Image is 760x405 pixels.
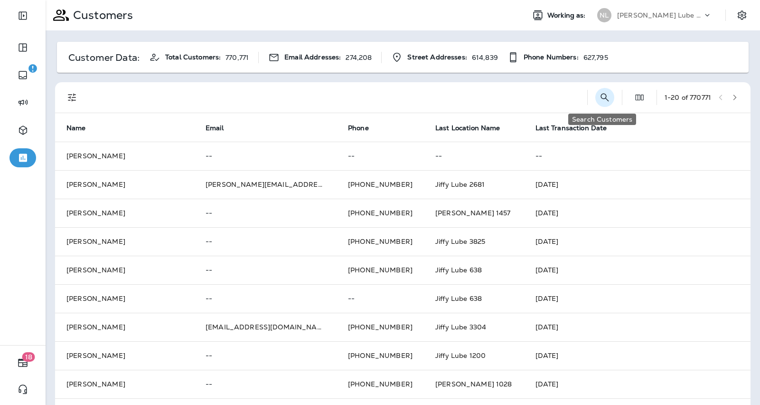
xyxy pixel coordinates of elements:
[733,7,751,24] button: Settings
[630,88,649,107] button: Edit Fields
[435,124,500,132] span: Last Location Name
[568,114,636,125] div: Search Customers
[524,256,751,284] td: [DATE]
[337,199,424,227] td: [PHONE_NUMBER]
[435,380,512,388] span: [PERSON_NAME] 1028
[55,142,194,170] td: [PERSON_NAME]
[206,266,325,274] p: --
[435,351,486,360] span: Jiffy Lube 1200
[435,294,482,303] span: Jiffy Lube 638
[55,170,194,199] td: [PERSON_NAME]
[524,53,579,61] span: Phone Numbers:
[435,124,513,132] span: Last Location Name
[55,199,194,227] td: [PERSON_NAME]
[68,54,140,61] p: Customer Data:
[63,88,82,107] button: Filters
[597,8,611,22] div: NL
[55,227,194,256] td: [PERSON_NAME]
[346,54,372,61] p: 274,208
[535,124,619,132] span: Last Transaction Date
[225,54,249,61] p: 770,771
[22,352,35,362] span: 18
[206,380,325,388] p: --
[524,313,751,341] td: [DATE]
[348,152,413,160] p: --
[407,53,467,61] span: Street Addresses:
[524,199,751,227] td: [DATE]
[435,152,513,160] p: --
[9,353,36,372] button: 18
[435,323,486,331] span: Jiffy Lube 3304
[665,94,711,101] div: 1 - 20 of 770771
[55,284,194,313] td: [PERSON_NAME]
[535,124,607,132] span: Last Transaction Date
[524,341,751,370] td: [DATE]
[55,370,194,398] td: [PERSON_NAME]
[206,209,325,217] p: --
[194,170,337,199] td: [PERSON_NAME][EMAIL_ADDRESS][DOMAIN_NAME]
[194,313,337,341] td: [EMAIL_ADDRESS][DOMAIN_NAME]
[435,180,485,189] span: Jiffy Lube 2681
[206,124,236,132] span: Email
[206,238,325,245] p: --
[337,227,424,256] td: [PHONE_NUMBER]
[55,341,194,370] td: [PERSON_NAME]
[595,88,614,107] button: Search Customers
[617,11,703,19] p: [PERSON_NAME] Lube Centers, Inc
[165,53,221,61] span: Total Customers:
[524,227,751,256] td: [DATE]
[206,124,224,132] span: Email
[583,54,608,61] p: 627,795
[337,370,424,398] td: [PHONE_NUMBER]
[55,313,194,341] td: [PERSON_NAME]
[435,237,485,246] span: Jiffy Lube 3825
[66,124,98,132] span: Name
[55,256,194,284] td: [PERSON_NAME]
[206,352,325,359] p: --
[435,209,511,217] span: [PERSON_NAME] 1457
[337,341,424,370] td: [PHONE_NUMBER]
[524,370,751,398] td: [DATE]
[348,295,413,302] p: --
[206,152,325,160] p: --
[348,124,381,132] span: Phone
[206,295,325,302] p: --
[348,124,369,132] span: Phone
[435,266,482,274] span: Jiffy Lube 638
[9,6,36,25] button: Expand Sidebar
[524,284,751,313] td: [DATE]
[524,170,751,199] td: [DATE]
[337,256,424,284] td: [PHONE_NUMBER]
[69,8,133,22] p: Customers
[535,152,740,160] p: --
[337,313,424,341] td: [PHONE_NUMBER]
[547,11,588,19] span: Working as:
[284,53,341,61] span: Email Addresses:
[337,170,424,199] td: [PHONE_NUMBER]
[472,54,498,61] p: 614,839
[66,124,86,132] span: Name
